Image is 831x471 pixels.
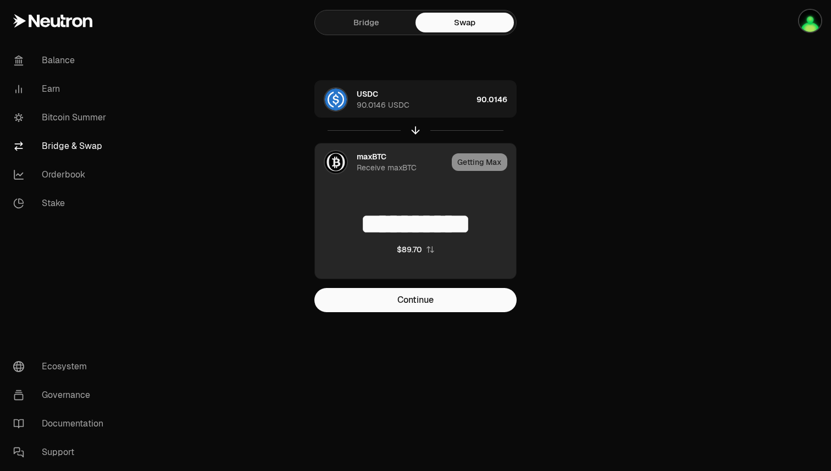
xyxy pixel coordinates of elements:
a: Governance [4,381,119,409]
a: Earn [4,75,119,103]
a: Balance [4,46,119,75]
a: Bridge [317,13,416,32]
div: USDC LogoUSDC90.0146 USDC [315,81,472,118]
a: Bitcoin Summer [4,103,119,132]
a: Swap [416,13,514,32]
a: Ecosystem [4,352,119,381]
div: 90.0146 USDC [357,99,409,110]
a: Support [4,438,119,467]
a: Documentation [4,409,119,438]
a: Orderbook [4,160,119,189]
div: $89.70 [397,244,422,255]
img: USDC Logo [325,88,347,110]
div: USDC [357,88,378,99]
button: $89.70 [397,244,435,255]
div: maxBTC LogomaxBTCReceive maxBTC [315,143,447,181]
a: Bridge & Swap [4,132,119,160]
img: Main Wallet [799,10,821,32]
button: USDC LogoUSDC90.0146 USDC90.0146 [315,81,516,118]
div: 90.0146 [477,81,516,118]
div: Receive maxBTC [357,162,417,173]
div: maxBTC [357,151,386,162]
img: maxBTC Logo [325,151,347,173]
a: Stake [4,189,119,218]
button: Continue [314,288,517,312]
